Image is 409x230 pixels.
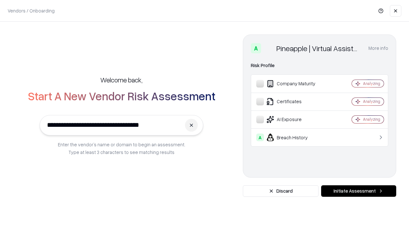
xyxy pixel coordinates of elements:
[100,75,143,84] h5: Welcome back,
[363,81,380,86] div: Analyzing
[256,116,333,123] div: AI Exposure
[256,98,333,105] div: Certificates
[363,117,380,122] div: Analyzing
[251,62,388,69] div: Risk Profile
[321,185,396,197] button: Initiate Assessment
[256,80,333,88] div: Company Maturity
[58,141,185,156] p: Enter the vendor’s name or domain to begin an assessment. Type at least 3 characters to see match...
[243,185,319,197] button: Discard
[368,42,388,54] button: More info
[276,43,361,53] div: Pineapple | Virtual Assistant Agency
[264,43,274,53] img: Pineapple | Virtual Assistant Agency
[363,99,380,104] div: Analyzing
[28,89,215,102] h2: Start A New Vendor Risk Assessment
[256,134,264,141] div: A
[8,7,55,14] p: Vendors / Onboarding
[256,134,333,141] div: Breach History
[251,43,261,53] div: A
